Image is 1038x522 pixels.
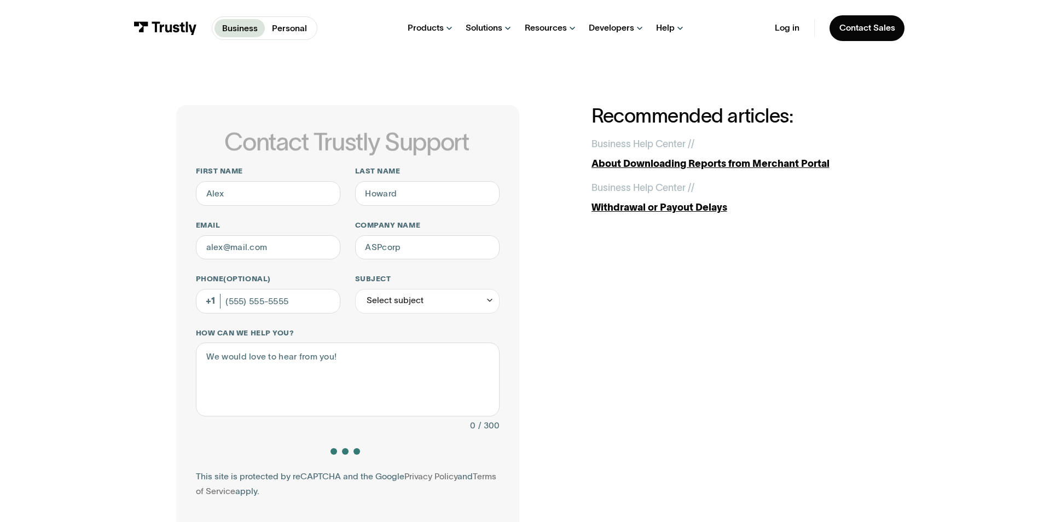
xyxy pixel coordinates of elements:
[775,22,799,33] a: Log in
[355,166,500,176] label: Last name
[222,22,258,35] p: Business
[196,235,340,260] input: alex@mail.com
[592,156,862,171] div: About Downloading Reports from Merchant Portal
[367,293,424,308] div: Select subject
[592,200,862,215] div: Withdrawal or Payout Delays
[404,472,457,481] a: Privacy Policy
[134,21,197,35] img: Trustly Logo
[839,22,895,33] div: Contact Sales
[355,289,500,314] div: Select subject
[355,235,500,260] input: ASPcorp
[408,22,444,33] div: Products
[656,22,675,33] div: Help
[592,137,862,171] a: Business Help Center //About Downloading Reports from Merchant Portal
[592,137,691,152] div: Business Help Center /
[196,289,340,314] input: (555) 555-5555
[196,221,340,230] label: Email
[196,469,500,499] div: This site is protected by reCAPTCHA and the Google and apply.
[691,181,694,195] div: /
[592,105,862,126] h2: Recommended articles:
[214,19,265,37] a: Business
[196,181,340,206] input: Alex
[466,22,502,33] div: Solutions
[272,22,307,35] p: Personal
[196,166,340,176] label: First name
[470,419,475,433] div: 0
[592,181,691,195] div: Business Help Center /
[223,275,270,283] span: (Optional)
[265,19,315,37] a: Personal
[830,15,905,41] a: Contact Sales
[196,274,340,284] label: Phone
[196,472,496,496] a: Terms of Service
[355,181,500,206] input: Howard
[196,328,500,338] label: How can we help you?
[355,221,500,230] label: Company name
[592,181,862,215] a: Business Help Center //Withdrawal or Payout Delays
[589,22,634,33] div: Developers
[691,137,694,152] div: /
[355,274,500,284] label: Subject
[478,419,500,433] div: / 300
[525,22,567,33] div: Resources
[194,129,500,155] h1: Contact Trustly Support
